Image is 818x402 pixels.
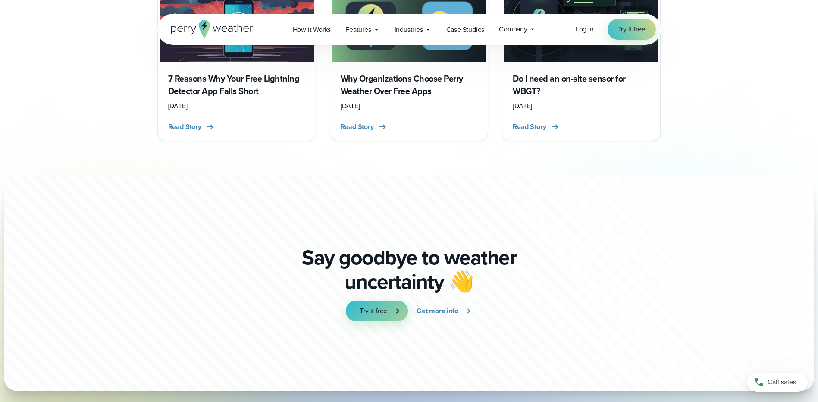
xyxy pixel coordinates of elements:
span: Get more info [417,306,458,316]
button: Read Story [513,122,560,132]
div: [DATE] [341,101,478,111]
div: [DATE] [168,101,305,111]
span: Log in [576,24,594,34]
span: Company [499,24,527,35]
div: [DATE] [513,101,650,111]
span: How it Works [293,25,331,35]
span: Try it free [360,306,387,316]
a: Case Studies [439,21,492,38]
button: Read Story [168,122,215,132]
h3: Do I need an on-site sensor for WBGT? [513,72,650,97]
a: Call sales [747,373,808,392]
button: Read Story [341,122,388,132]
a: Try it free [608,19,656,40]
a: Get more info [417,301,472,321]
p: Say goodbye to weather uncertainty 👋 [299,245,520,294]
span: Case Studies [446,25,485,35]
h3: 7 Reasons Why Your Free Lightning Detector App Falls Short [168,72,305,97]
span: Try it free [618,24,646,35]
span: Call sales [768,377,796,387]
a: How it Works [285,21,338,38]
span: Read Story [168,122,201,132]
span: Read Story [341,122,374,132]
a: Try it free [346,301,408,321]
span: Industries [395,25,423,35]
span: Features [345,25,371,35]
span: Read Story [513,122,546,132]
a: Log in [576,24,594,35]
h3: Why Organizations Choose Perry Weather Over Free Apps [341,72,478,97]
